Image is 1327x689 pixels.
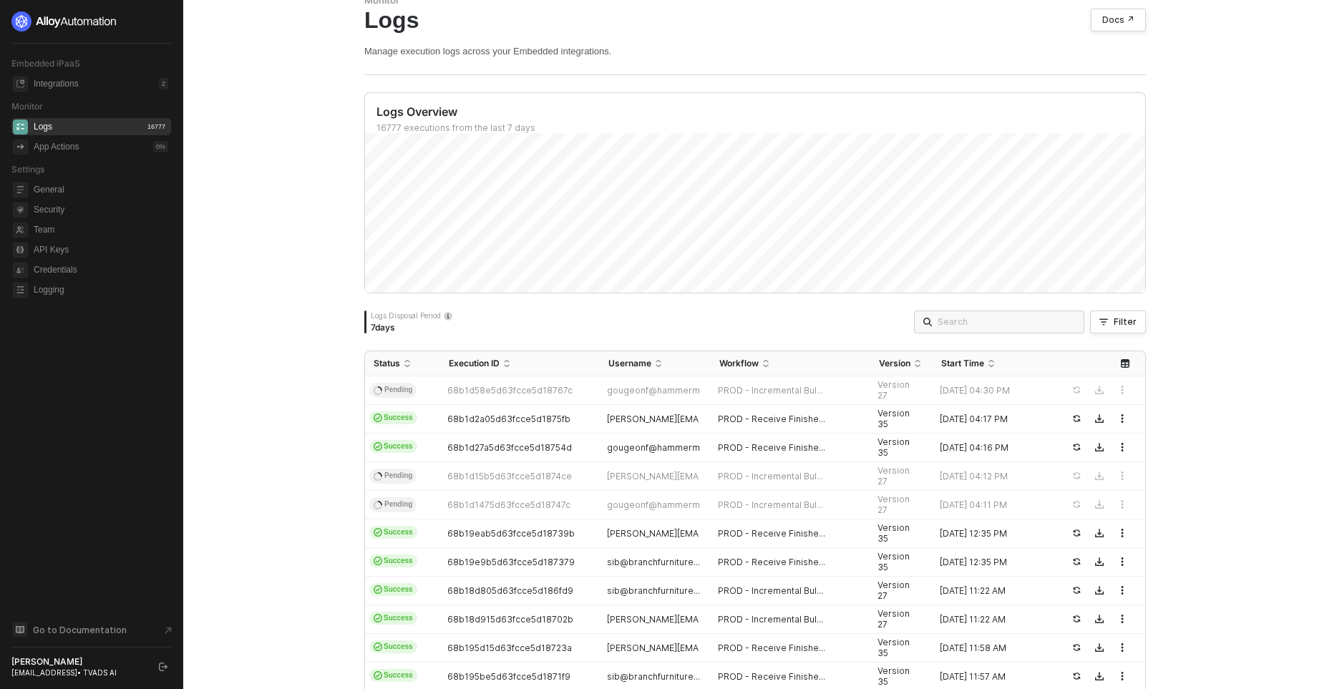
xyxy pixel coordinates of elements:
[718,614,823,625] span: PROD - Incremental Bul...
[1072,529,1081,537] span: icon-success-page
[1072,672,1081,680] span: icon-success-page
[1121,359,1129,368] span: icon-table
[447,671,570,682] span: 68b195be5d63fcce5d1871f9
[1095,557,1104,566] span: icon-download
[13,140,28,155] span: icon-app-actions
[447,471,572,482] span: 68b1d15b5d63fcce5d1874ce
[1072,586,1081,595] span: icon-success-page
[159,78,168,89] div: 2
[1072,443,1081,451] span: icon-success-page
[1095,615,1104,623] span: icon-download
[711,351,870,376] th: Workflow
[870,351,933,376] th: Version
[374,642,382,651] span: icon-cards
[608,358,651,369] span: Username
[447,557,575,567] span: 68b19e9b5d63fcce5d187379
[1072,414,1081,423] span: icon-success-page
[447,528,575,539] span: 68b19eab5d63fcce5d18739b
[153,141,168,152] div: 0 %
[607,642,823,653] span: [PERSON_NAME][EMAIL_ADDRESS][DOMAIN_NAME]
[718,557,825,568] span: PROD - Receive Finishe...
[159,663,167,671] span: logout
[440,351,600,376] th: Execution ID
[1095,529,1104,537] span: icon-download
[13,263,28,278] span: credentials
[607,442,725,453] span: gougeonf@hammermade....
[11,58,80,69] span: Embedded iPaaS
[364,6,1146,34] div: Logs
[371,322,452,333] div: 7 days
[369,612,417,625] span: Success
[718,585,823,597] span: PROD - Incremental Bul...
[34,181,168,198] span: General
[369,469,417,484] span: Pending
[374,470,383,481] span: icon-spinner
[878,436,910,459] span: Version 35
[933,557,1054,568] div: [DATE] 12:35 PM
[718,671,825,683] span: PROD - Receive Finishe...
[878,580,910,602] span: Version 27
[933,471,1054,482] div: [DATE] 04:12 PM
[34,261,168,278] span: Credentials
[1072,643,1081,652] span: icon-success-page
[941,358,984,369] span: Start Time
[13,202,28,218] span: security
[447,585,573,596] span: 68b18d805d63fcce5d186fd9
[607,528,823,539] span: [PERSON_NAME][EMAIL_ADDRESS][DOMAIN_NAME]
[878,408,910,430] span: Version 35
[607,585,702,596] span: sib@branchfurniture....
[607,614,823,625] span: [PERSON_NAME][EMAIL_ADDRESS][DOMAIN_NAME]
[1114,316,1137,328] div: Filter
[13,283,28,298] span: logging
[447,614,573,625] span: 68b18d915d63fcce5d18702b
[933,671,1054,683] div: [DATE] 11:57 AM
[718,385,823,396] span: PROD - Incremental Bul...
[11,164,44,175] span: Settings
[13,182,28,197] span: general
[145,121,168,132] div: 16777
[11,621,172,638] a: Knowledge Base
[878,465,910,487] span: Version 27
[369,383,417,399] span: Pending
[374,499,383,509] span: icon-spinner
[374,414,382,422] span: icon-cards
[1072,557,1081,566] span: icon-success-page
[878,494,910,516] span: Version 27
[718,442,825,454] span: PROD - Receive Finishe...
[371,311,452,321] div: Logs Disposal Period
[447,442,572,453] span: 68b1d27a5d63fcce5d18754d
[607,414,893,424] span: [PERSON_NAME][EMAIL_ADDRESS][PERSON_NAME][DOMAIN_NAME]
[369,583,417,596] span: Success
[369,554,417,567] span: Success
[878,379,910,401] span: Version 27
[34,281,168,298] span: Logging
[369,640,417,653] span: Success
[374,557,382,565] span: icon-cards
[13,223,28,238] span: team
[374,384,383,395] span: icon-spinner
[11,11,117,31] img: logo
[607,557,702,567] span: sib@branchfurniture....
[933,642,1054,654] div: [DATE] 11:58 AM
[376,104,1145,119] div: Logs Overview
[879,358,910,369] span: Version
[13,622,27,637] span: documentation
[878,551,910,573] span: Version 35
[13,77,28,92] span: integrations
[1102,14,1134,26] div: Docs ↗
[11,668,146,678] div: [EMAIL_ADDRESS] • TVADS AI
[11,11,171,31] a: logo
[933,499,1054,511] div: [DATE] 04:11 PM
[719,358,759,369] span: Workflow
[369,669,417,682] span: Success
[11,656,146,668] div: [PERSON_NAME]
[933,385,1054,396] div: [DATE] 04:30 PM
[34,141,79,153] div: App Actions
[374,614,382,622] span: icon-cards
[374,585,382,594] span: icon-cards
[1095,586,1104,595] span: icon-download
[447,385,573,396] span: 68b1d58e5d63fcce5d18767c
[33,624,127,636] span: Go to Documentation
[933,528,1054,539] div: [DATE] 12:35 PM
[1072,615,1081,623] span: icon-success-page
